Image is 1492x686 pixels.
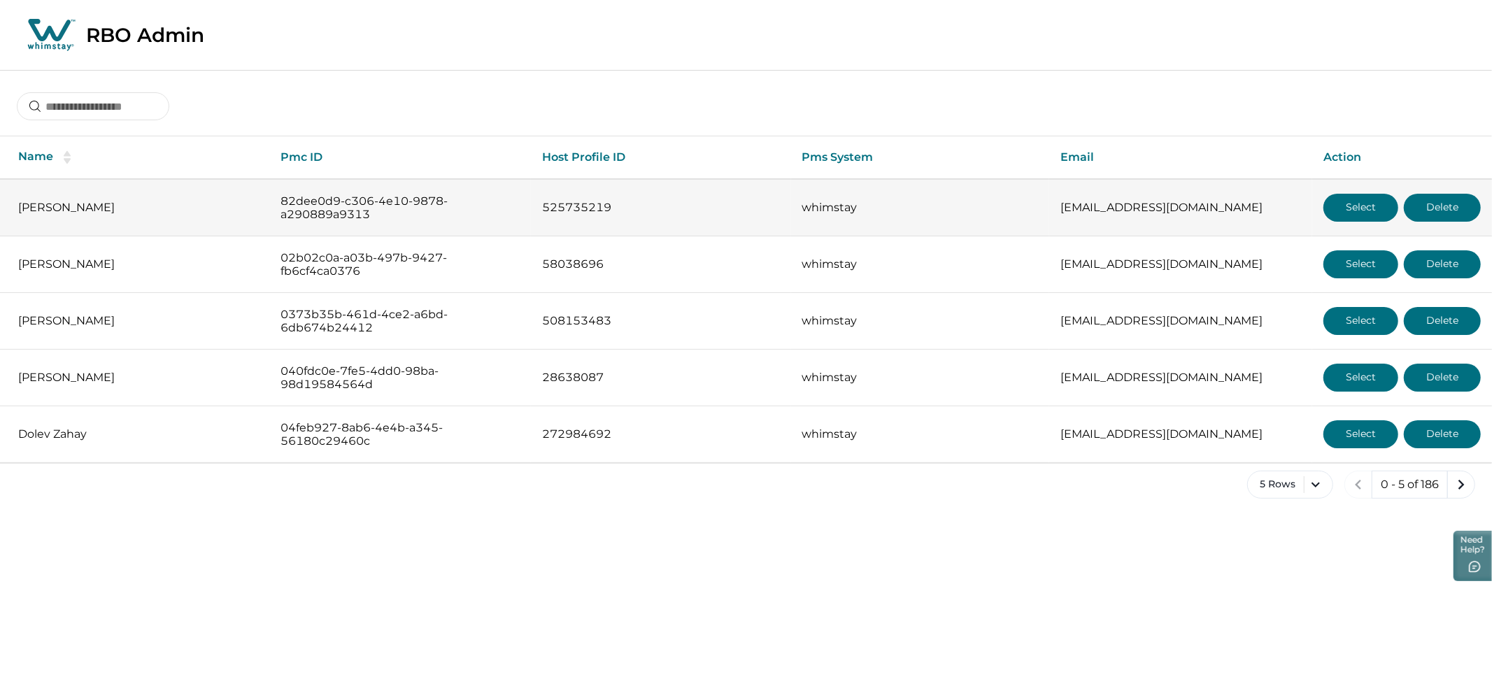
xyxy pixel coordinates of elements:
[1344,471,1372,499] button: previous page
[1323,250,1398,278] button: Select
[1323,194,1398,222] button: Select
[1060,314,1301,328] p: [EMAIL_ADDRESS][DOMAIN_NAME]
[1404,250,1481,278] button: Delete
[18,314,258,328] p: [PERSON_NAME]
[18,257,258,271] p: [PERSON_NAME]
[1060,371,1301,385] p: [EMAIL_ADDRESS][DOMAIN_NAME]
[791,136,1050,179] th: Pms System
[1404,307,1481,335] button: Delete
[1323,364,1398,392] button: Select
[802,314,1039,328] p: whimstay
[18,371,258,385] p: [PERSON_NAME]
[18,427,258,441] p: Dolev Zahay
[542,314,780,328] p: 508153483
[280,194,519,222] p: 82dee0d9-c306-4e10-9878-a290889a9313
[1060,427,1301,441] p: [EMAIL_ADDRESS][DOMAIN_NAME]
[1372,471,1448,499] button: 0 - 5 of 186
[802,257,1039,271] p: whimstay
[280,364,519,392] p: 040fdc0e-7fe5-4dd0-98ba-98d19584564d
[18,201,258,215] p: [PERSON_NAME]
[802,371,1039,385] p: whimstay
[542,371,780,385] p: 28638087
[269,136,530,179] th: Pmc ID
[1060,201,1301,215] p: [EMAIL_ADDRESS][DOMAIN_NAME]
[1404,194,1481,222] button: Delete
[531,136,791,179] th: Host Profile ID
[1404,420,1481,448] button: Delete
[1323,420,1398,448] button: Select
[542,257,780,271] p: 58038696
[1312,136,1492,179] th: Action
[1381,478,1439,492] p: 0 - 5 of 186
[86,23,204,47] p: RBO Admin
[1049,136,1312,179] th: Email
[1247,471,1333,499] button: 5 Rows
[1404,364,1481,392] button: Delete
[802,201,1039,215] p: whimstay
[280,308,519,335] p: 0373b35b-461d-4ce2-a6bd-6db674b24412
[542,201,780,215] p: 525735219
[802,427,1039,441] p: whimstay
[280,421,519,448] p: 04feb927-8ab6-4e4b-a345-56180c29460c
[1060,257,1301,271] p: [EMAIL_ADDRESS][DOMAIN_NAME]
[53,150,81,164] button: sorting
[280,251,519,278] p: 02b02c0a-a03b-497b-9427-fb6cf4ca0376
[1447,471,1475,499] button: next page
[542,427,780,441] p: 272984692
[1323,307,1398,335] button: Select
